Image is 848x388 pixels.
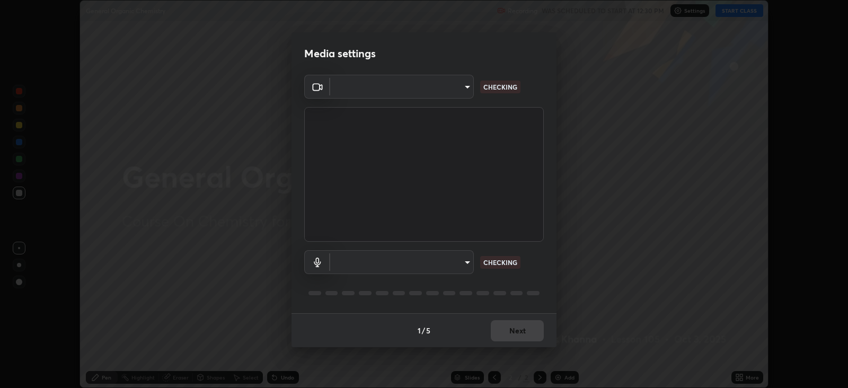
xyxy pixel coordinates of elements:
h4: / [422,325,425,336]
h4: 1 [418,325,421,336]
div: ​ [330,75,474,99]
h2: Media settings [304,47,376,60]
p: CHECKING [483,82,517,92]
p: CHECKING [483,258,517,267]
h4: 5 [426,325,430,336]
div: ​ [330,250,474,274]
